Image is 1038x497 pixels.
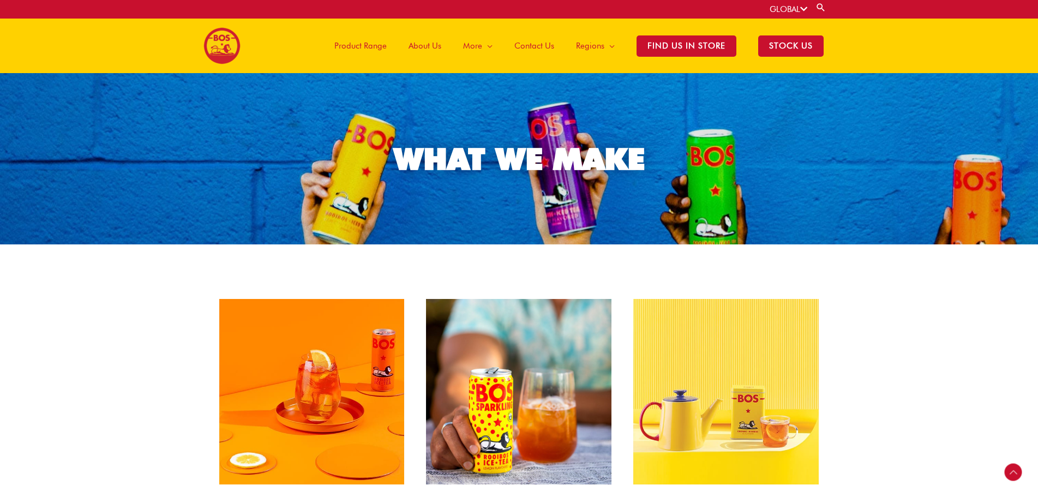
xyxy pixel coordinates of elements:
img: sparkling lemon [426,299,611,484]
span: Product Range [334,29,387,62]
span: STOCK US [758,35,824,57]
span: More [463,29,482,62]
div: WHAT WE MAKE [394,144,645,174]
a: More [452,19,503,73]
img: BOS logo finals-200px [203,27,241,64]
span: Find Us in Store [637,35,736,57]
a: Product Range [323,19,398,73]
a: About Us [398,19,452,73]
a: Find Us in Store [626,19,747,73]
img: hot-tea-2-copy [633,299,819,484]
nav: Site Navigation [315,19,835,73]
a: Regions [565,19,626,73]
a: STOCK US [747,19,835,73]
span: About Us [409,29,441,62]
img: peach [219,299,405,484]
span: Contact Us [514,29,554,62]
a: Search button [815,2,826,13]
span: Regions [576,29,604,62]
a: GLOBAL [770,4,807,14]
a: Contact Us [503,19,565,73]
